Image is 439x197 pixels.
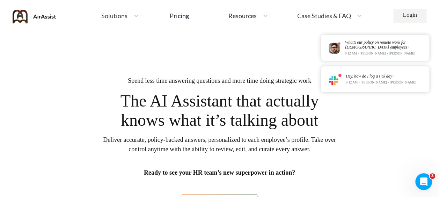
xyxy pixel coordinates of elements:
[103,135,337,154] span: Deliver accurate, policy-backed answers, personalized to each employee’s profile. Take over contr...
[345,40,427,50] div: What’s our policy on remote work for [DEMOGRAPHIC_DATA] employees?
[101,13,127,19] span: Solutions
[393,9,426,23] a: Login
[170,13,189,19] div: Pricing
[128,76,311,86] span: Spend less time answering questions and more time doing strategic work
[297,13,351,19] span: Case Studies & FAQ
[144,168,295,177] span: Ready to see your HR team’s new superpower in action?
[228,13,257,19] span: Resources
[170,9,189,22] a: Pricing
[415,173,432,190] iframe: Intercom live chat
[430,173,435,179] span: 3
[111,91,328,130] span: The AI Assistant that actually knows what it’s talking about
[13,10,56,23] img: AirAssist
[329,42,341,54] img: notification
